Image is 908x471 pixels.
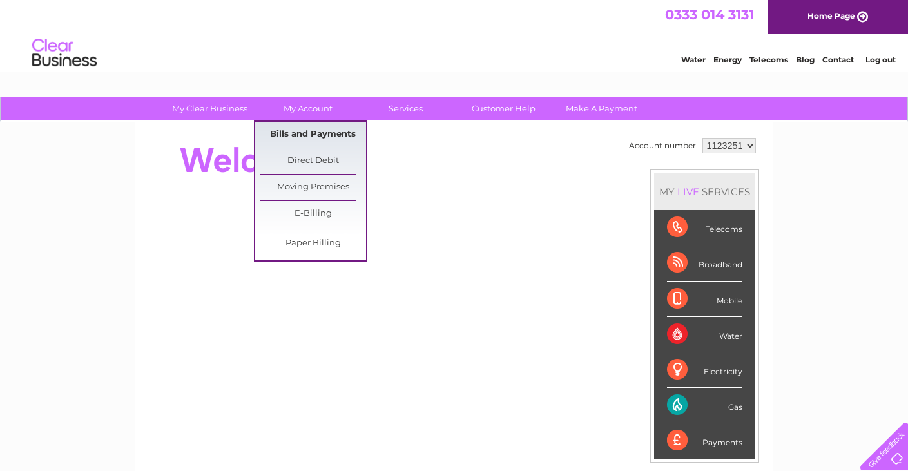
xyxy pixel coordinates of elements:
a: Moving Premises [260,175,366,200]
div: Electricity [667,352,742,388]
div: Telecoms [667,210,742,245]
a: Log out [865,55,896,64]
a: Water [681,55,706,64]
a: Telecoms [749,55,788,64]
td: Account number [626,135,699,157]
div: Broadband [667,245,742,281]
a: My Account [255,97,361,120]
div: Payments [667,423,742,458]
a: Direct Debit [260,148,366,174]
a: Services [353,97,459,120]
div: LIVE [675,186,702,198]
div: MY SERVICES [654,173,755,210]
a: Customer Help [450,97,557,120]
a: 0333 014 3131 [665,6,754,23]
a: My Clear Business [157,97,263,120]
a: Blog [796,55,815,64]
div: Gas [667,388,742,423]
a: Bills and Payments [260,122,366,148]
div: Mobile [667,282,742,317]
a: Make A Payment [548,97,655,120]
a: Paper Billing [260,231,366,256]
div: Water [667,317,742,352]
a: E-Billing [260,201,366,227]
a: Contact [822,55,854,64]
div: Clear Business is a trading name of Verastar Limited (registered in [GEOGRAPHIC_DATA] No. 3667643... [150,7,759,62]
img: logo.png [32,34,97,73]
a: Energy [713,55,742,64]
